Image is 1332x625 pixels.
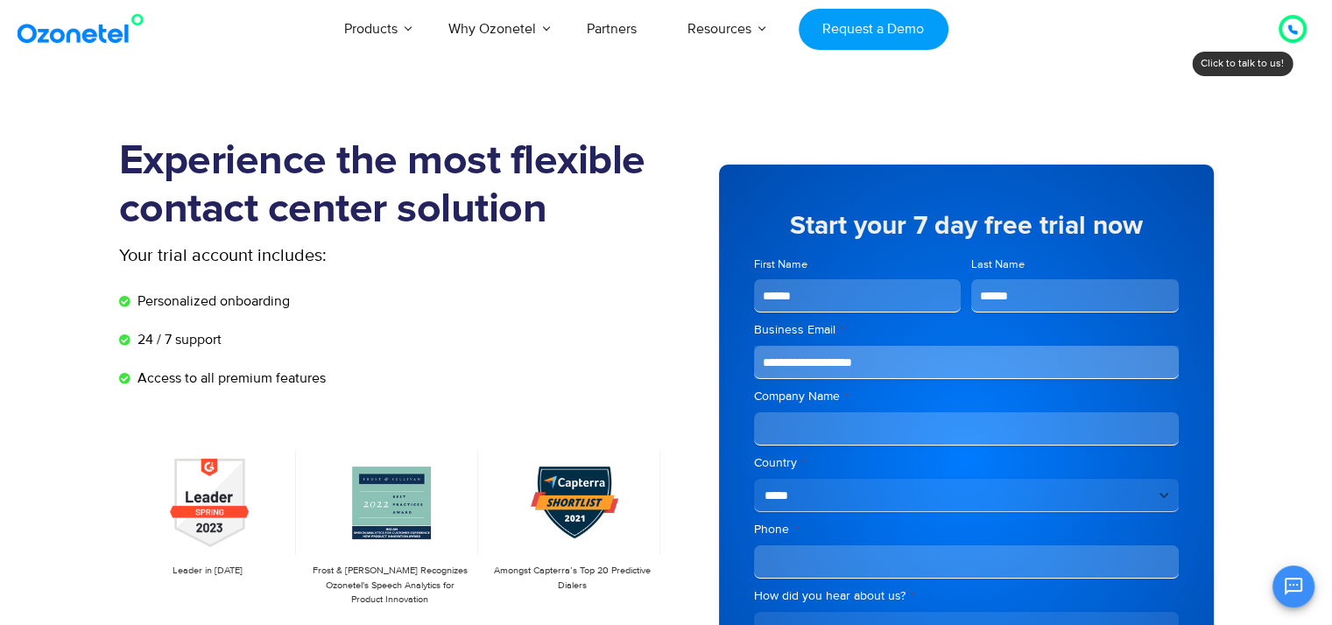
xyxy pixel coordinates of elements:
label: Business Email [754,321,1179,339]
p: Frost & [PERSON_NAME] Recognizes Ozonetel's Speech Analytics for Product Innovation [310,564,469,607]
span: 24 / 7 support [133,329,222,350]
span: Access to all premium features [133,368,326,389]
h1: Experience the most flexible contact center solution [119,137,666,234]
label: Last Name [971,256,1179,273]
label: First Name [754,256,962,273]
a: Request a Demo [799,9,948,50]
p: Leader in [DATE] [128,564,287,579]
label: Company Name [754,388,1179,405]
h5: Start your 7 day free trial now [754,213,1179,239]
p: Amongst Capterra’s Top 20 Predictive Dialers [492,564,652,593]
span: Personalized onboarding [133,291,290,312]
button: Open chat [1272,565,1314,607]
label: How did you hear about us? [754,587,1179,605]
label: Country [754,454,1179,472]
label: Phone [754,521,1179,538]
p: Your trial account includes: [119,242,535,269]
